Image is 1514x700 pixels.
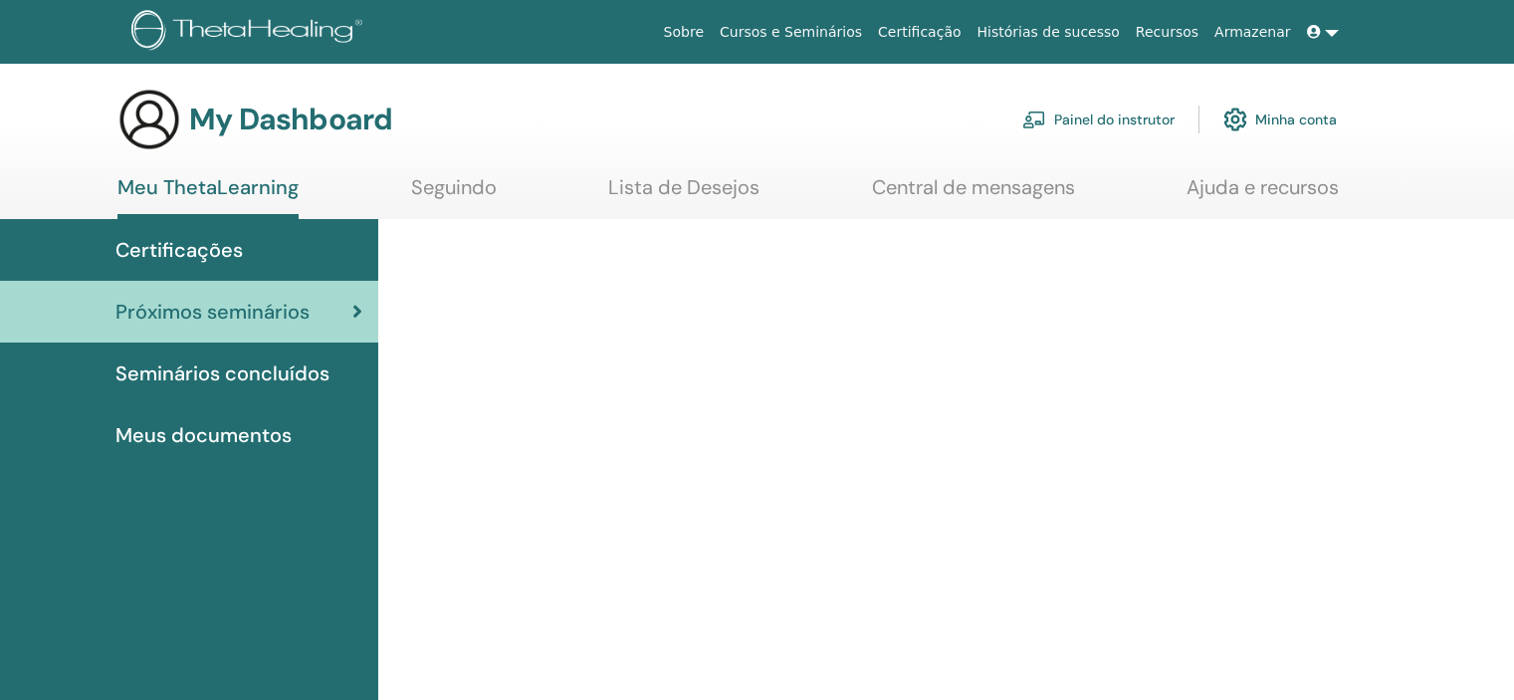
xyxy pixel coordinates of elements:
h3: My Dashboard [189,102,392,137]
span: Seminários concluídos [115,358,329,388]
span: Certificações [115,235,243,265]
img: logo.png [131,10,369,55]
a: Painel do instrutor [1022,98,1175,141]
a: Ajuda e recursos [1187,175,1339,214]
a: Armazenar [1206,14,1298,51]
a: Minha conta [1223,98,1337,141]
a: Lista de Desejos [608,175,759,214]
a: Certificação [870,14,969,51]
img: cog.svg [1223,103,1247,136]
img: generic-user-icon.jpg [117,88,181,151]
a: Recursos [1128,14,1206,51]
a: Cursos e Seminários [712,14,870,51]
a: Seguindo [411,175,497,214]
img: chalkboard-teacher.svg [1022,111,1046,128]
span: Meus documentos [115,420,292,450]
a: Sobre [656,14,712,51]
a: Histórias de sucesso [970,14,1128,51]
a: Meu ThetaLearning [117,175,299,219]
span: Próximos seminários [115,297,310,327]
a: Central de mensagens [872,175,1075,214]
